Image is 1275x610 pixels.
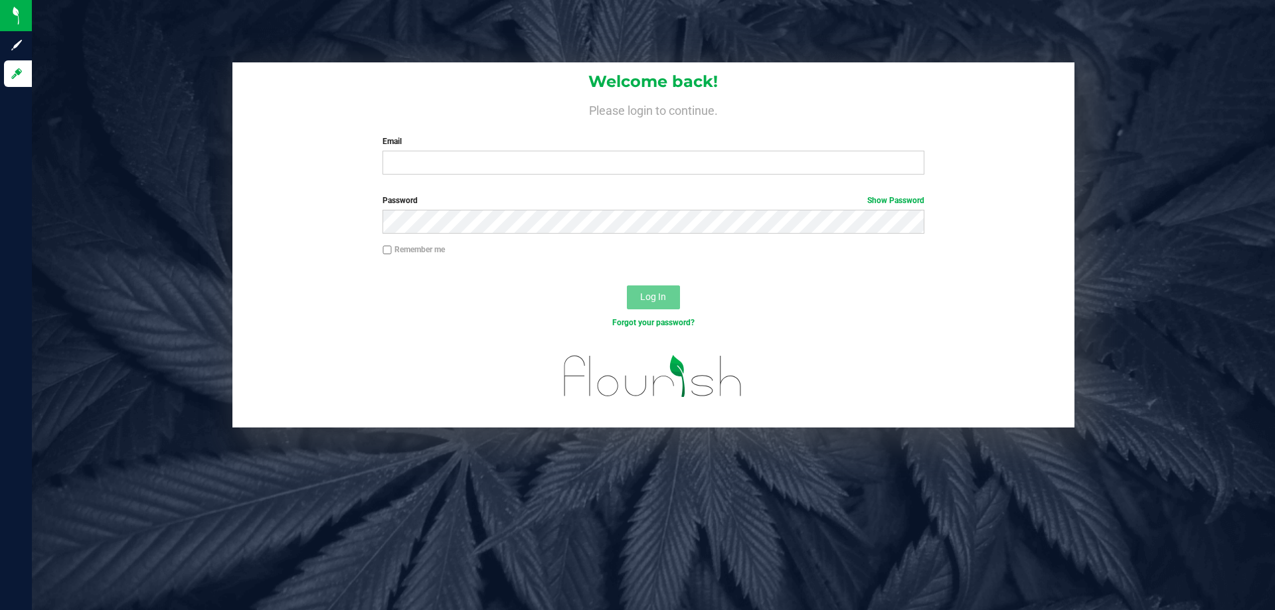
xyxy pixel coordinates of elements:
[612,318,695,327] a: Forgot your password?
[548,343,758,410] img: flourish_logo.svg
[232,73,1074,90] h1: Welcome back!
[10,38,23,52] inline-svg: Sign up
[867,196,924,205] a: Show Password
[232,101,1074,117] h4: Please login to continue.
[640,291,666,302] span: Log In
[10,67,23,80] inline-svg: Log in
[382,135,924,147] label: Email
[382,196,418,205] span: Password
[382,244,445,256] label: Remember me
[382,246,392,255] input: Remember me
[627,285,680,309] button: Log In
